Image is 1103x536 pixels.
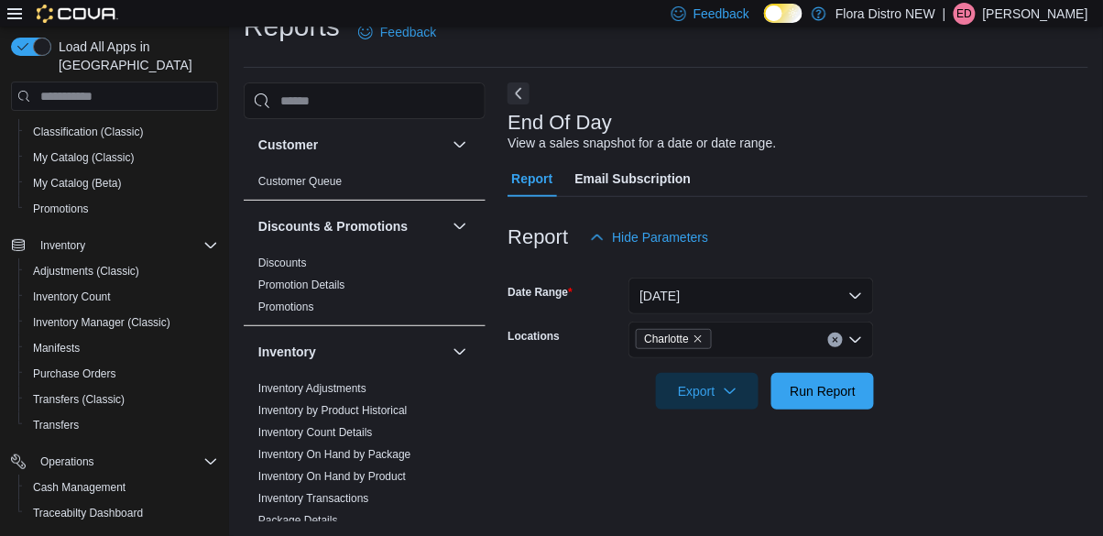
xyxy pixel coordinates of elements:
span: Inventory Manager (Classic) [33,315,170,330]
span: Traceabilty Dashboard [33,506,143,520]
span: Promotions [26,198,218,220]
span: Inventory On Hand by Package [258,447,411,462]
button: Customer [449,134,471,156]
a: Customer Queue [258,175,342,188]
span: Inventory On Hand by Product [258,469,406,484]
span: Inventory [33,235,218,257]
a: Manifests [26,337,87,359]
p: Flora Distro NEW [835,3,935,25]
p: | [943,3,946,25]
a: Inventory Transactions [258,492,369,505]
button: My Catalog (Classic) [18,145,225,170]
button: Customer [258,136,445,154]
span: Transfers [33,418,79,432]
a: Inventory On Hand by Package [258,448,411,461]
button: [DATE] [628,278,874,314]
button: Export [656,373,759,410]
span: Feedback [693,5,749,23]
label: Locations [508,329,560,344]
div: Elijah Davis [954,3,976,25]
a: Discounts [258,257,307,269]
button: Operations [33,451,102,473]
span: Classification (Classic) [33,125,144,139]
h3: Customer [258,136,318,154]
span: Dark Mode [764,23,765,24]
span: Transfers (Classic) [26,388,218,410]
button: Traceabilty Dashboard [18,500,225,526]
span: Purchase Orders [26,363,218,385]
button: Manifests [18,335,225,361]
span: Hide Parameters [612,228,708,246]
span: Package Details [258,513,338,528]
span: Cash Management [33,480,126,495]
button: Next [508,82,530,104]
span: Manifests [26,337,218,359]
button: Inventory [4,233,225,258]
a: Feedback [351,14,443,50]
span: Inventory Transactions [258,491,369,506]
span: Run Report [791,382,857,400]
button: Classification (Classic) [18,119,225,145]
span: Operations [40,454,94,469]
span: Promotions [33,202,89,216]
span: Export [667,373,748,410]
img: Cova [37,5,118,23]
span: Cash Management [26,476,218,498]
span: Promotions [258,300,314,314]
a: Transfers (Classic) [26,388,132,410]
button: Remove Charlotte from selection in this group [693,334,704,345]
span: Report [511,160,552,197]
a: Inventory Count [26,286,118,308]
h3: Discounts & Promotions [258,217,408,235]
button: Open list of options [848,333,863,347]
div: View a sales snapshot for a date or date range. [508,134,776,153]
input: Dark Mode [764,4,803,23]
button: Clear input [828,333,843,347]
a: Promotions [26,198,96,220]
span: Operations [33,451,218,473]
a: Transfers [26,414,86,436]
button: Discounts & Promotions [449,215,471,237]
a: Inventory Manager (Classic) [26,312,178,334]
span: Email Subscription [575,160,692,197]
span: Inventory [40,238,85,253]
span: Charlotte [644,330,689,348]
span: Classification (Classic) [26,121,218,143]
a: Adjustments (Classic) [26,260,147,282]
button: Promotions [18,196,225,222]
a: Promotions [258,301,314,313]
span: My Catalog (Beta) [33,176,122,191]
span: Adjustments (Classic) [26,260,218,282]
label: Date Range [508,285,573,300]
span: Inventory Adjustments [258,381,366,396]
span: Transfers (Classic) [33,392,125,407]
a: Classification (Classic) [26,121,151,143]
span: Inventory Count [33,290,111,304]
button: Hide Parameters [583,219,715,256]
h3: End Of Day [508,112,612,134]
span: Charlotte [636,329,712,349]
a: Cash Management [26,476,133,498]
span: Transfers [26,414,218,436]
span: Manifests [33,341,80,356]
span: My Catalog (Classic) [26,147,218,169]
span: Adjustments (Classic) [33,264,139,279]
div: Discounts & Promotions [244,252,486,325]
a: Purchase Orders [26,363,124,385]
span: Traceabilty Dashboard [26,502,218,524]
button: Inventory [258,343,445,361]
h1: Reports [244,8,340,45]
button: Inventory [449,341,471,363]
a: Promotion Details [258,279,345,291]
a: My Catalog (Classic) [26,147,142,169]
button: Operations [4,449,225,475]
button: Inventory Count [18,284,225,310]
a: Inventory Adjustments [258,382,366,395]
h3: Report [508,226,568,248]
button: Inventory [33,235,93,257]
button: Adjustments (Classic) [18,258,225,284]
span: Inventory by Product Historical [258,403,408,418]
button: Transfers [18,412,225,438]
button: Cash Management [18,475,225,500]
span: Purchase Orders [33,366,116,381]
